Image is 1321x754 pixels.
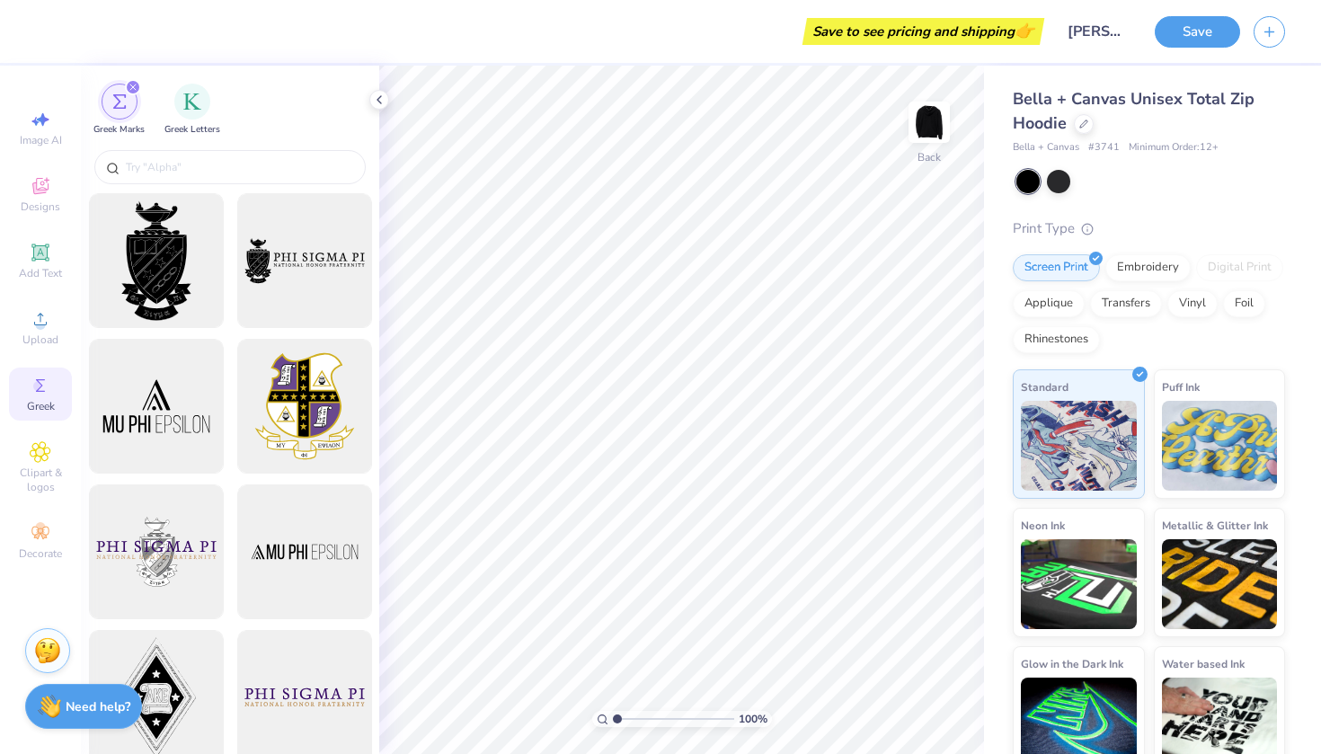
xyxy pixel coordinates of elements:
[19,546,62,561] span: Decorate
[1021,654,1123,673] span: Glow in the Dark Ink
[1021,377,1068,396] span: Standard
[1196,254,1283,281] div: Digital Print
[1053,13,1141,49] input: Untitled Design
[93,84,145,137] div: filter for Greek Marks
[1162,401,1278,491] img: Puff Ink
[1021,401,1137,491] img: Standard
[164,84,220,137] div: filter for Greek Letters
[1223,290,1265,317] div: Foil
[1155,16,1240,48] button: Save
[20,133,62,147] span: Image AI
[1167,290,1218,317] div: Vinyl
[1105,254,1191,281] div: Embroidery
[807,18,1040,45] div: Save to see pricing and shipping
[164,84,220,137] button: filter button
[19,266,62,280] span: Add Text
[183,93,201,111] img: Greek Letters Image
[112,94,127,109] img: Greek Marks Image
[1162,539,1278,629] img: Metallic & Glitter Ink
[9,466,72,494] span: Clipart & logos
[21,200,60,214] span: Designs
[911,104,947,140] img: Back
[739,711,767,727] span: 100 %
[1021,516,1065,535] span: Neon Ink
[27,399,55,413] span: Greek
[1088,140,1120,155] span: # 3741
[124,158,354,176] input: Try "Alpha"
[918,149,941,165] div: Back
[1013,140,1079,155] span: Bella + Canvas
[1162,516,1268,535] span: Metallic & Glitter Ink
[1162,654,1245,673] span: Water based Ink
[66,698,130,715] strong: Need help?
[1013,218,1285,239] div: Print Type
[1013,290,1085,317] div: Applique
[164,123,220,137] span: Greek Letters
[93,84,145,137] button: filter button
[1162,377,1200,396] span: Puff Ink
[1090,290,1162,317] div: Transfers
[1015,20,1034,41] span: 👉
[1013,254,1100,281] div: Screen Print
[22,333,58,347] span: Upload
[1021,539,1137,629] img: Neon Ink
[1013,88,1255,134] span: Bella + Canvas Unisex Total Zip Hoodie
[93,123,145,137] span: Greek Marks
[1013,326,1100,353] div: Rhinestones
[1129,140,1219,155] span: Minimum Order: 12 +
